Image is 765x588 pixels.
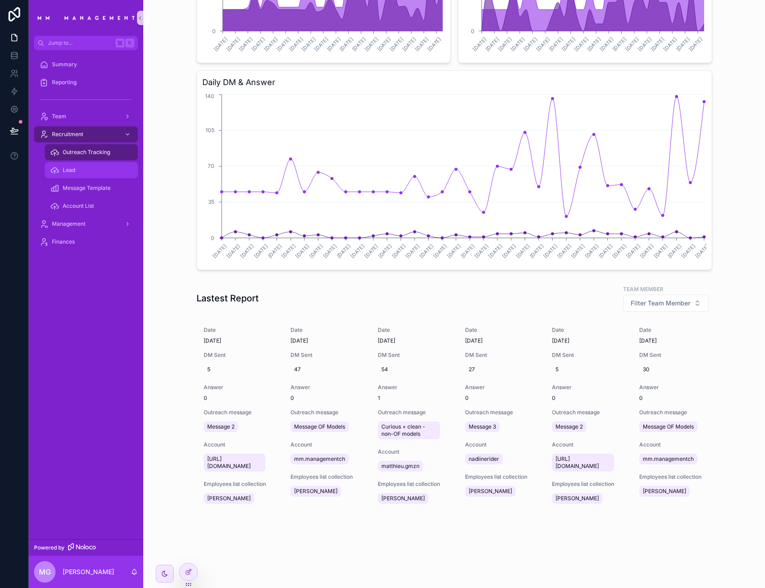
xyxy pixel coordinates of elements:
[291,473,356,481] span: Employees list collection
[45,162,138,178] a: Lead
[465,352,531,359] span: DM Sent
[349,243,365,259] text: [DATE]
[639,352,705,359] span: DM Sent
[556,455,611,470] span: [URL][DOMAIN_NAME]
[552,395,618,402] span: 0
[48,39,112,47] span: Jump to...
[556,423,583,430] span: Message 2
[649,36,665,52] text: [DATE]
[624,36,640,52] text: [DATE]
[465,473,531,481] span: Employees list collection
[29,50,143,262] div: scrollable content
[552,409,618,416] span: Outreach message
[291,441,356,448] span: Account
[570,243,586,259] text: [DATE]
[547,36,564,52] text: [DATE]
[291,352,356,359] span: DM Sent
[459,243,475,259] text: [DATE]
[52,238,75,245] span: Finances
[552,326,618,334] span: Date
[484,36,500,52] text: [DATE]
[291,395,356,402] span: 0
[34,36,138,50] button: Jump to...K
[335,243,351,259] text: [DATE]
[294,488,338,495] span: [PERSON_NAME]
[381,423,436,438] span: Curious + clean - non-OF models
[552,481,618,488] span: Employees list collection
[34,544,64,551] span: Powered by
[560,36,577,52] text: [DATE]
[291,409,356,416] span: Outreach message
[471,36,487,52] text: [DATE]
[288,36,304,52] text: [DATE]
[643,423,694,430] span: Message OF Models
[414,36,430,52] text: [DATE]
[204,326,269,334] span: Date
[675,36,691,52] text: [DATE]
[377,243,393,259] text: [DATE]
[666,243,682,259] text: [DATE]
[34,13,138,23] img: App logo
[294,455,345,463] span: mm.managementch
[639,337,705,344] span: [DATE]
[52,79,77,86] span: Reporting
[350,36,367,52] text: [DATE]
[39,567,51,577] span: MG
[204,409,269,416] span: Outreach message
[29,539,143,556] a: Powered by
[611,243,627,259] text: [DATE]
[639,441,705,448] span: Account
[52,131,83,138] span: Recruitment
[197,292,259,305] h1: Lastest Report
[639,395,705,402] span: 0
[378,326,444,334] span: Date
[211,243,227,259] text: [DATE]
[34,126,138,142] a: Recruitment
[52,113,66,120] span: Team
[207,423,235,430] span: Message 2
[325,36,342,52] text: [DATE]
[202,92,706,264] div: chart
[404,243,420,259] text: [DATE]
[473,243,489,259] text: [DATE]
[294,366,353,373] span: 47
[643,455,694,463] span: mm.managementch
[639,409,705,416] span: Outreach message
[34,108,138,124] a: Team
[432,243,448,259] text: [DATE]
[637,36,653,52] text: [DATE]
[213,36,229,52] text: [DATE]
[291,337,356,344] span: [DATE]
[313,36,329,52] text: [DATE]
[552,352,618,359] span: DM Sent
[52,220,85,227] span: Management
[34,216,138,232] a: Management
[639,473,705,481] span: Employees list collection
[552,337,618,344] span: [DATE]
[573,36,589,52] text: [DATE]
[598,36,615,52] text: [DATE]
[528,243,544,259] text: [DATE]
[378,352,444,359] span: DM Sent
[509,36,526,52] text: [DATE]
[680,243,696,259] text: [DATE]
[465,337,531,344] span: [DATE]
[556,495,599,502] span: [PERSON_NAME]
[623,285,663,293] label: Team Member
[552,441,618,448] span: Account
[45,180,138,196] a: Message Template
[401,36,417,52] text: [DATE]
[239,243,255,259] text: [DATE]
[625,243,641,259] text: [DATE]
[212,28,215,34] tspan: 0
[418,243,434,259] text: [DATE]
[465,326,531,334] span: Date
[652,243,668,259] text: [DATE]
[204,481,269,488] span: Employees list collection
[378,395,444,402] span: 1
[45,198,138,214] a: Account List
[63,185,111,192] span: Message Template
[522,36,538,52] text: [DATE]
[204,352,269,359] span: DM Sent
[639,326,705,334] span: Date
